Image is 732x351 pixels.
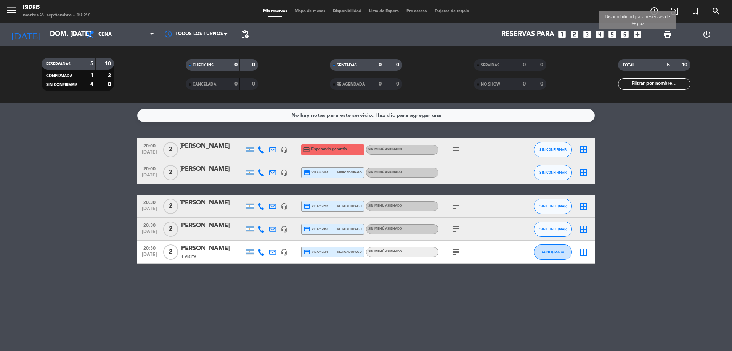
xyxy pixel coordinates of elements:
strong: 0 [234,81,238,87]
i: credit_card [303,226,310,233]
span: Mis reservas [259,9,291,13]
span: Sin menú asignado [368,148,402,151]
span: Disponibilidad [329,9,365,13]
i: looks_one [557,29,567,39]
span: Tarjetas de regalo [431,9,473,13]
span: visa * 7953 [303,226,328,233]
span: Pre-acceso [403,9,431,13]
span: CONFIRMADA [46,74,72,78]
span: [DATE] [140,173,159,181]
strong: 5 [90,61,93,66]
span: SERVIDAS [481,63,499,67]
span: 2 [163,142,178,157]
strong: 0 [540,81,545,87]
i: looks_4 [595,29,605,39]
strong: 0 [252,81,257,87]
span: Sin menú asignado [368,250,402,253]
button: SIN CONFIRMAR [534,199,572,214]
span: Sin menú asignado [368,227,402,230]
strong: 0 [396,62,401,68]
span: 1 Visita [181,254,196,260]
i: border_all [579,145,588,154]
span: CHECK INS [193,63,213,67]
span: Mapa de mesas [291,9,329,13]
span: RESERVADAS [46,62,71,66]
i: credit_card [303,249,310,256]
strong: 0 [234,62,238,68]
span: 2 [163,222,178,237]
i: menu [6,5,17,16]
span: Esperando garantía [311,146,347,152]
span: SIN CONFIRMAR [46,83,77,87]
span: Sin menú asignado [368,171,402,174]
strong: 0 [379,81,382,87]
i: credit_card [303,203,310,210]
span: [DATE] [140,206,159,215]
strong: 1 [90,73,93,78]
span: print [663,30,672,39]
input: Filtrar por nombre... [631,80,690,88]
button: SIN CONFIRMAR [534,165,572,180]
span: mercadopago [337,170,362,175]
span: SENTADAS [337,63,357,67]
span: 2 [163,244,178,260]
div: [PERSON_NAME] [179,141,244,151]
span: RE AGENDADA [337,82,365,86]
span: visa * 2295 [303,203,328,210]
i: looks_two [570,29,579,39]
span: CANCELADA [193,82,216,86]
strong: 0 [396,81,401,87]
span: pending_actions [240,30,249,39]
div: isidris [23,4,90,11]
strong: 0 [523,62,526,68]
span: mercadopago [337,204,362,209]
span: SIN CONFIRMAR [539,204,567,208]
span: Reservas para [501,31,554,38]
span: 20:30 [140,220,159,229]
span: TOTAL [623,63,634,67]
div: [PERSON_NAME] [179,198,244,208]
button: menu [6,5,17,19]
div: [PERSON_NAME] [179,244,244,254]
i: border_all [579,247,588,257]
i: subject [451,202,460,211]
span: 20:30 [140,243,159,252]
span: Lista de Espera [365,9,403,13]
i: looks_6 [620,29,630,39]
i: looks_5 [607,29,617,39]
i: subject [451,145,460,154]
span: 20:00 [140,141,159,150]
span: 2 [163,199,178,214]
i: credit_card [303,146,310,153]
i: power_settings_new [702,30,711,39]
span: 2 [163,165,178,180]
span: Sin menú asignado [368,204,402,207]
i: headset_mic [281,203,287,210]
strong: 0 [523,81,526,87]
i: add_circle_outline [650,6,659,16]
strong: 2 [108,73,112,78]
span: CONFIRMADA [542,250,564,254]
i: headset_mic [281,169,287,176]
span: NO SHOW [481,82,500,86]
span: SIN CONFIRMAR [539,170,567,175]
i: headset_mic [281,146,287,153]
i: add_box [632,29,642,39]
span: [DATE] [140,150,159,159]
strong: 10 [681,62,689,68]
strong: 8 [108,82,112,87]
div: [PERSON_NAME] [179,164,244,174]
span: 20:30 [140,197,159,206]
i: filter_list [622,79,631,89]
span: [DATE] [140,229,159,238]
strong: 4 [90,82,93,87]
i: search [711,6,721,16]
span: SIN CONFIRMAR [539,227,567,231]
span: visa * 4604 [303,169,328,176]
i: turned_in_not [691,6,700,16]
i: border_all [579,225,588,234]
span: 20:00 [140,164,159,173]
strong: 5 [667,62,670,68]
div: No hay notas para este servicio. Haz clic para agregar una [291,111,441,120]
span: [DATE] [140,252,159,261]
